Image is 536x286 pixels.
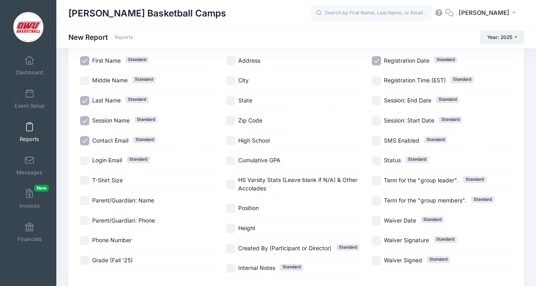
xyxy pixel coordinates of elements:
span: Waiver Signature [384,237,429,243]
span: Standard [134,116,157,123]
span: City [238,77,249,84]
span: Term for the "group leader". [384,177,458,184]
span: Dashboard [16,69,43,76]
span: Invoices [19,202,40,209]
span: Waiver Date [384,217,416,224]
a: Dashboard [10,51,49,80]
input: Waiver DateStandard [372,216,381,225]
input: Login EmailStandard [80,156,89,165]
span: Last Name [92,97,121,104]
span: Contact Email [92,137,128,144]
input: SMS EnabledStandard [372,136,381,145]
input: Created By (Participant or Director)Standard [226,244,235,253]
input: Registration DateStandard [372,56,381,65]
span: Standard [434,236,457,243]
span: Standard [127,156,150,163]
input: Phone Number [80,236,89,245]
input: Search by First Name, Last Name, or Email... [311,5,432,21]
span: Standard [336,244,359,251]
button: Year: 2025 [480,31,524,44]
input: Registration Time (EST)Standard [372,76,381,86]
span: Standard [132,76,155,83]
span: Term for the "group members". [384,197,466,204]
span: Address [238,57,260,64]
span: Event Setup [14,102,45,109]
input: Term for the "group leader".Standard [372,176,381,185]
span: Parent/Guardian: Phone [92,217,155,224]
span: Standard [126,96,148,103]
a: Reports [10,118,49,146]
input: Middle NameStandard [80,76,89,86]
span: [PERSON_NAME] [459,8,509,17]
span: HS Varsity Stats (Leave blank if N/A) & Other Accolades [238,176,357,192]
input: Parent/Guardian: Phone [80,216,89,225]
a: Event Setup [10,85,49,113]
span: State [238,97,252,104]
span: Standard [463,176,486,183]
span: Status [384,157,401,163]
input: Height [226,224,235,233]
span: SMS Enabled [384,137,419,144]
span: Year: 2025 [487,34,512,40]
span: Standard [133,137,156,143]
span: Registration Date [384,57,429,64]
input: Zip Code [226,116,235,125]
span: Standard [439,116,462,123]
span: Standard [427,256,450,263]
a: Financials [10,218,49,246]
input: Waiver SignedStandard [372,256,381,265]
h1: [PERSON_NAME] Basketball Camps [68,4,226,22]
button: [PERSON_NAME] [454,4,524,22]
input: Last NameStandard [80,96,89,105]
span: Height [238,225,256,231]
input: First NameStandard [80,56,89,65]
h1: New Report [68,33,133,41]
span: Session: Start Date [384,117,434,124]
a: InvoicesNew [10,185,49,213]
span: Standard [471,196,494,203]
span: Reports [20,136,39,143]
input: Term for the "group members".Standard [372,196,381,205]
span: Registration Time (EST) [384,77,446,84]
span: Cumulative GPA [238,157,280,163]
input: Cumulative GPA [226,156,235,165]
input: Session NameStandard [80,116,89,125]
input: T-Shirt Size [80,176,89,185]
span: Standard [280,264,303,270]
span: Grade (Fall '25) [92,257,133,264]
span: Standard [126,57,148,63]
span: High School [238,137,270,144]
span: Standard [451,76,474,83]
a: Messages [10,151,49,180]
span: Waiver Signed [384,257,422,264]
span: Login Email [92,157,122,163]
input: StatusStandard [372,156,381,165]
input: Contact EmailStandard [80,136,89,145]
input: Session: End DateStandard [372,96,381,105]
span: Position [238,204,259,211]
span: Created By (Participant or Director) [238,245,332,251]
input: Parent/Guardian: Name [80,196,89,205]
span: Parent/Guardian: Name [92,197,154,204]
span: New [34,185,49,192]
span: Standard [421,217,444,223]
input: State [226,96,235,105]
input: Waiver SignatureStandard [372,236,381,245]
span: T-Shirt Size [92,177,123,184]
img: David Vogel Basketball Camps [13,12,43,42]
span: Phone Number [92,237,132,243]
input: High School [226,136,235,145]
span: Standard [434,57,457,63]
span: Session Name [92,117,130,124]
input: City [226,76,235,86]
span: Internal Notes [238,264,275,271]
input: HS Varsity Stats (Leave blank if N/A) & Other Accolades [226,180,235,189]
span: Standard [406,156,429,163]
input: Address [226,56,235,65]
span: Financials [17,236,42,243]
span: Messages [16,169,42,176]
a: Reports [115,35,133,41]
input: Internal NotesStandard [226,264,235,273]
span: First Name [92,57,121,64]
span: Middle Name [92,77,128,84]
